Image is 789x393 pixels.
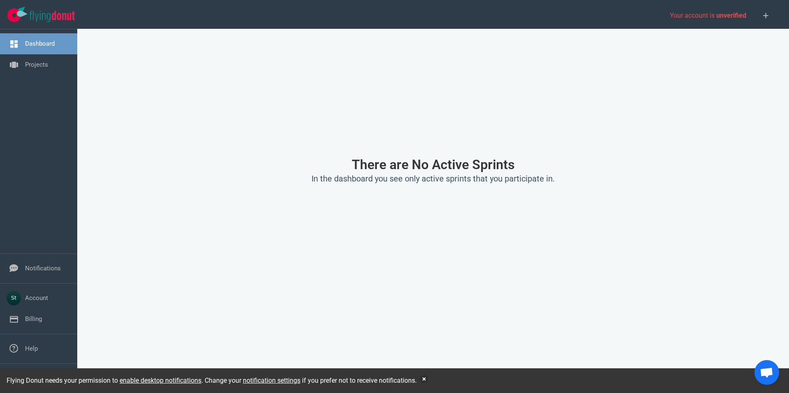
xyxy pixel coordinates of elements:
[30,11,75,22] img: Flying Donut text logo
[25,265,61,272] a: Notifications
[754,360,779,385] div: Open chat
[670,12,746,19] span: Your account is
[157,157,709,172] h1: There are No Active Sprints
[201,377,417,384] span: . Change your if you prefer not to receive notifications.
[25,294,48,302] a: Account
[25,345,38,352] a: Help
[25,61,48,68] a: Projects
[25,315,42,323] a: Billing
[7,377,201,384] span: Flying Donut needs your permission to
[120,377,201,384] a: enable desktop notifications
[716,12,746,19] span: unverified
[243,377,300,384] a: notification settings
[157,174,709,184] h2: In the dashboard you see only active sprints that you participate in.
[25,40,55,47] a: Dashboard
